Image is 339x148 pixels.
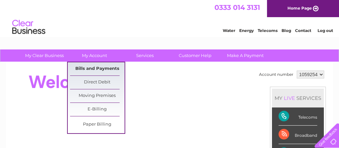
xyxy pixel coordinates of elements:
[168,49,222,62] a: Customer Help
[70,89,125,103] a: Moving Premises
[279,107,317,126] div: Telecoms
[218,49,273,62] a: Make A Payment
[258,28,278,33] a: Telecoms
[70,76,125,89] a: Direct Debit
[257,69,295,80] td: Account number
[118,49,172,62] a: Services
[272,89,324,107] div: MY SERVICES
[14,4,326,32] div: Clear Business is a trading name of Verastar Limited (registered in [GEOGRAPHIC_DATA] No. 3667643...
[12,17,46,37] img: logo.png
[70,118,125,131] a: Paper Billing
[282,28,291,33] a: Blog
[70,62,125,75] a: Bills and Payments
[295,28,311,33] a: Contact
[70,103,125,116] a: E-Billing
[239,28,254,33] a: Energy
[282,95,296,101] div: LIVE
[317,28,333,33] a: Log out
[279,126,317,144] div: Broadband
[67,49,122,62] a: My Account
[223,28,235,33] a: Water
[17,49,72,62] a: My Clear Business
[214,3,260,12] a: 0333 014 3131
